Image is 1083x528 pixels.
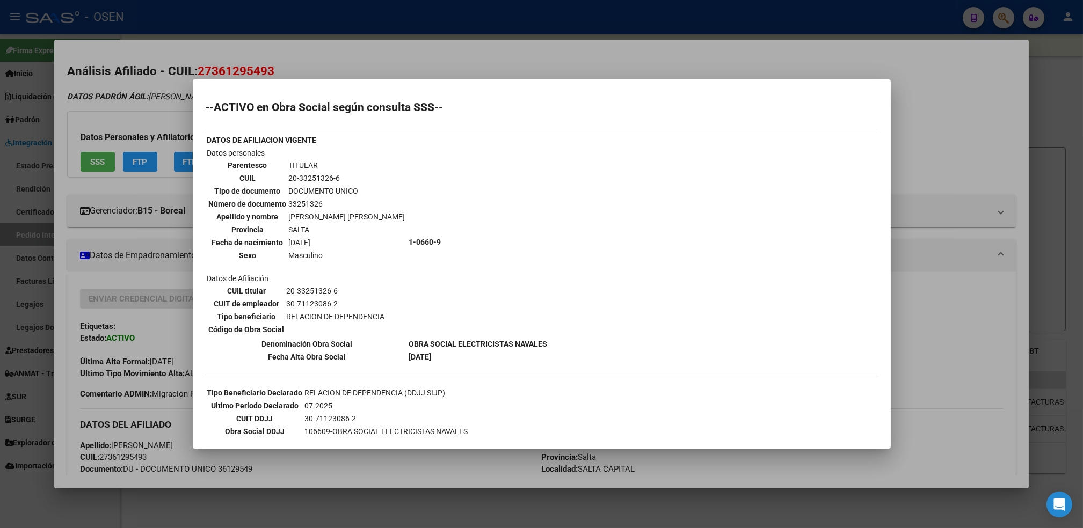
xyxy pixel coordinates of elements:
[206,102,878,113] h2: --ACTIVO en Obra Social según consulta SSS--
[286,298,386,310] td: 30-71123086-2
[208,324,285,335] th: Código de Obra Social
[286,311,386,322] td: RELACION DE DEPENDENCIA
[208,198,287,210] th: Número de documento
[286,285,386,297] td: 20-33251326-6
[207,400,303,412] th: Ultimo Período Declarado
[208,224,287,236] th: Provincia
[288,185,406,197] td: DOCUMENTO UNICO
[304,426,469,437] td: 106609-OBRA SOCIAL ELECTRICISTAS NAVALES
[207,413,303,424] th: CUIT DDJJ
[409,340,548,348] b: OBRA SOCIAL ELECTRICISTAS NAVALES
[409,238,441,246] b: 1-0660-9
[288,237,406,248] td: [DATE]
[207,136,317,144] b: DATOS DE AFILIACION VIGENTE
[208,250,287,261] th: Sexo
[409,353,432,361] b: [DATE]
[304,387,469,399] td: RELACION DE DEPENDENCIA (DDJJ SIJP)
[208,185,287,197] th: Tipo de documento
[288,198,406,210] td: 33251326
[208,311,285,322] th: Tipo beneficiario
[207,147,408,337] td: Datos personales Datos de Afiliación
[208,172,287,184] th: CUIL
[288,172,406,184] td: 20-33251326-6
[208,211,287,223] th: Apellido y nombre
[207,426,303,437] th: Obra Social DDJJ
[207,351,408,363] th: Fecha Alta Obra Social
[304,413,469,424] td: 30-71123086-2
[208,285,285,297] th: CUIL titular
[288,159,406,171] td: TITULAR
[207,387,303,399] th: Tipo Beneficiario Declarado
[288,224,406,236] td: SALTA
[1046,492,1072,517] div: Open Intercom Messenger
[304,400,469,412] td: 07-2025
[208,237,287,248] th: Fecha de nacimiento
[207,338,408,350] th: Denominación Obra Social
[288,250,406,261] td: Masculino
[288,211,406,223] td: [PERSON_NAME] [PERSON_NAME]
[208,159,287,171] th: Parentesco
[208,298,285,310] th: CUIT de empleador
